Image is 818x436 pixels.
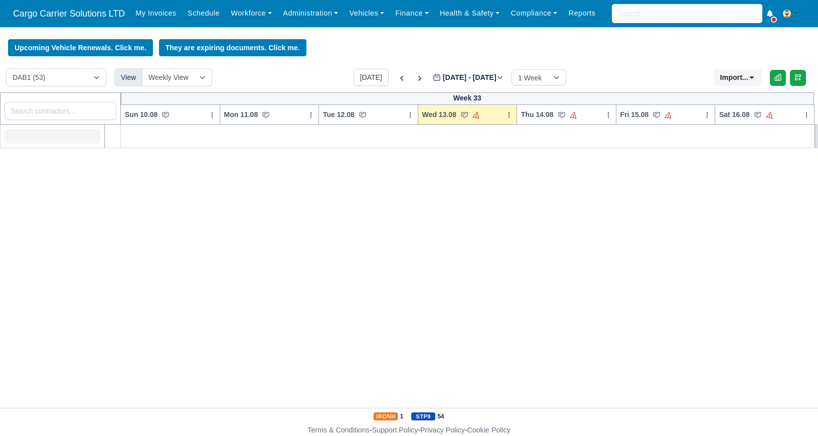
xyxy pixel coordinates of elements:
a: Administration [277,4,344,23]
a: Compliance [505,4,563,23]
div: View [114,68,142,86]
button: Import... [714,69,762,86]
div: Week 33 [121,92,814,105]
a: Workforce [225,4,277,23]
span: Fri 15.08 [620,110,649,120]
a: Finance [390,4,434,23]
a: Schedule [182,4,225,23]
a: They are expiring documents. Click me. [159,39,306,56]
strong: 54 [437,412,444,420]
a: Health & Safety [434,4,506,23]
a: Cookie Policy [467,426,510,434]
button: [DATE] [354,69,389,86]
a: Support Policy [372,426,418,434]
span: IRONH [374,412,398,420]
a: Vehicles [344,4,390,23]
span: Mon 11.08 [224,110,258,120]
input: Search... [612,4,762,23]
span: Sat 16.08 [719,110,750,120]
a: Privacy Policy [420,426,465,434]
a: Terms & Conditions [307,426,369,434]
span: STP9 [411,412,435,420]
span: Sun 10.08 [125,110,157,120]
span: Thu 14.08 [521,110,554,120]
label: [DATE] - [DATE] [433,72,504,83]
a: My Invoices [130,4,182,23]
span: Wed 13.08 [422,110,456,120]
div: - - - [123,424,695,436]
a: Upcoming Vehicle Renewals. Click me. [8,39,153,56]
a: Cargo Carrier Solutions LTD [8,4,130,24]
input: Search contractors... [5,102,117,120]
span: Tue 12.08 [323,110,355,120]
strong: 1 [400,412,403,420]
a: Reports [563,4,601,23]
